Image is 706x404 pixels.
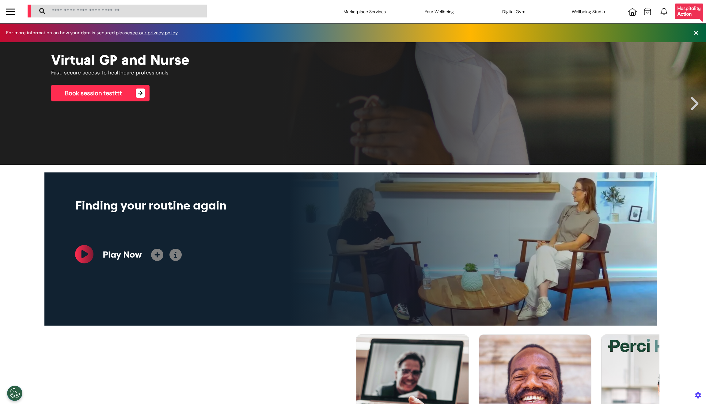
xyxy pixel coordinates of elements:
[130,30,178,36] a: see our privacy policy
[558,3,619,20] div: Wellbeing Studio
[6,31,184,35] div: For more information on how your data is secured please
[51,70,294,76] h4: Fast, secure access to healthcare professionals
[483,3,545,20] div: Digital Gym
[75,197,412,214] div: Finding your routine again
[51,51,655,68] h1: Virtual GP and Nurse
[51,85,150,101] a: Book session testttt→
[7,386,22,401] button: Open Preferences
[103,248,142,261] div: Play Now
[136,89,145,98] span: →
[409,3,470,20] div: Your Wellbeing
[334,3,395,20] div: Marketplace Services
